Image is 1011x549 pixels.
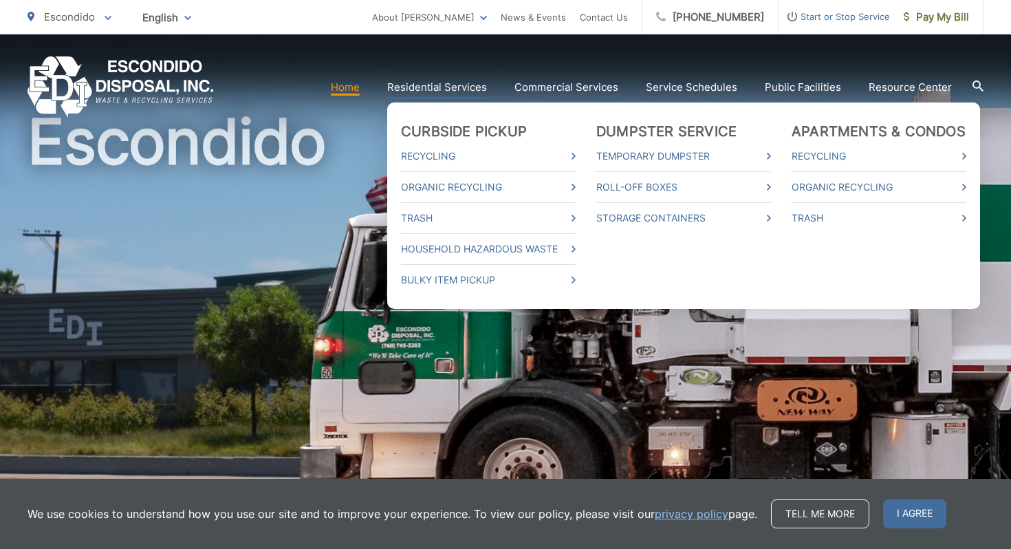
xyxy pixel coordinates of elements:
[401,241,576,257] a: Household Hazardous Waste
[596,148,771,164] a: Temporary Dumpster
[401,148,576,164] a: Recycling
[28,56,214,118] a: EDCD logo. Return to the homepage.
[646,79,737,96] a: Service Schedules
[401,123,527,140] a: Curbside Pickup
[869,79,952,96] a: Resource Center
[514,79,618,96] a: Commercial Services
[401,210,576,226] a: Trash
[372,9,487,25] a: About [PERSON_NAME]
[792,148,966,164] a: Recycling
[771,499,869,528] a: Tell me more
[596,210,771,226] a: Storage Containers
[792,179,966,195] a: Organic Recycling
[501,9,566,25] a: News & Events
[655,506,728,522] a: privacy policy
[596,123,737,140] a: Dumpster Service
[28,107,983,543] h1: Escondido
[792,123,966,140] a: Apartments & Condos
[580,9,628,25] a: Contact Us
[28,506,757,522] p: We use cookies to understand how you use our site and to improve your experience. To view our pol...
[44,10,95,23] span: Escondido
[765,79,841,96] a: Public Facilities
[792,210,966,226] a: Trash
[387,79,487,96] a: Residential Services
[904,9,969,25] span: Pay My Bill
[401,272,576,288] a: Bulky Item Pickup
[596,179,771,195] a: Roll-Off Boxes
[401,179,576,195] a: Organic Recycling
[331,79,360,96] a: Home
[132,6,202,30] span: English
[883,499,946,528] span: I agree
